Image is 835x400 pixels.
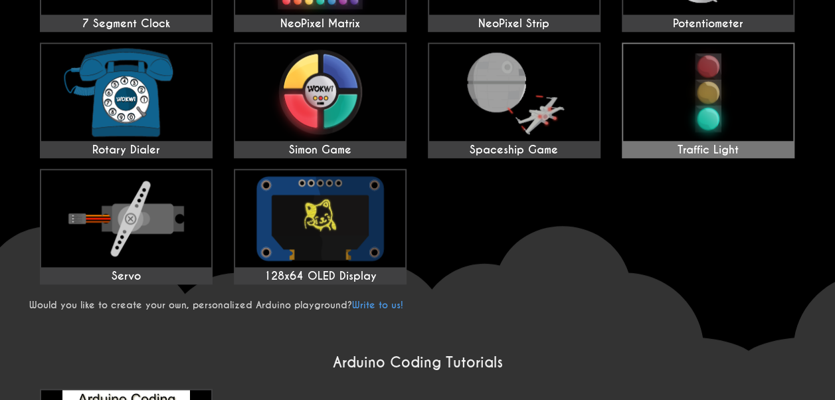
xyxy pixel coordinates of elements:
a: Write to us! [352,299,403,311]
a: Traffic Light [622,43,794,158]
img: Simon Game [235,44,405,141]
h2: Arduino Coding Tutorials [29,353,806,371]
a: Simon Game [234,43,407,158]
a: Servo [40,169,213,284]
img: Rotary Dialer [41,44,211,141]
img: Servo [41,170,211,267]
img: Traffic Light [623,44,793,141]
a: Rotary Dialer [40,43,213,158]
p: Would you like to create your own, personalized Arduino playground? [29,299,806,311]
a: Spaceship Game [428,43,601,158]
div: Servo [41,270,211,283]
div: Potentiometer [623,17,793,31]
div: Spaceship Game [429,144,599,157]
div: Traffic Light [623,144,793,157]
div: NeoPixel Matrix [235,17,405,31]
div: NeoPixel Strip [429,17,599,31]
img: 128x64 OLED Display [235,170,405,267]
div: Rotary Dialer [41,144,211,157]
img: Spaceship Game [429,44,599,141]
a: 128x64 OLED Display [234,169,407,284]
div: 7 Segment Clock [41,17,211,31]
div: Simon Game [235,144,405,157]
div: 128x64 OLED Display [235,270,405,283]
